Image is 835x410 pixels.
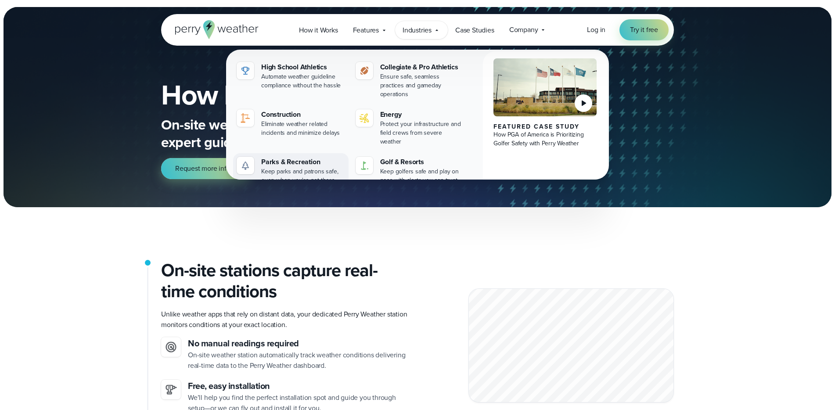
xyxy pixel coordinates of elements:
[292,21,346,39] a: How it Works
[161,158,252,179] a: Request more info
[261,109,345,120] div: Construction
[380,120,464,146] div: Protect your infrastructure and field crews from severe weather
[493,58,597,116] img: PGA of America, Frisco Campus
[161,116,512,151] p: On-site weather monitoring, automated alerts, and expert guidance— .
[161,260,410,302] h2: On-site stations capture real-time conditions
[240,65,251,76] img: highschool-icon.svg
[261,62,345,72] div: High School Athletics
[380,109,464,120] div: Energy
[619,19,669,40] a: Try it free
[380,62,464,72] div: Collegiate & Pro Athletics
[448,21,502,39] a: Case Studies
[233,58,349,94] a: High School Athletics Automate weather guideline compliance without the hassle
[161,309,410,330] p: Unlike weather apps that rely on distant data, your dedicated Perry Weather station monitors cond...
[233,106,349,141] a: Construction Eliminate weather related incidents and minimize delays
[509,25,538,35] span: Company
[587,25,605,35] a: Log in
[233,153,349,188] a: Parks & Recreation Keep parks and patrons safe, even when you're not there
[261,120,345,137] div: Eliminate weather related incidents and minimize delays
[359,160,370,171] img: golf-iconV2.svg
[359,65,370,76] img: proathletics-icon@2x-1.svg
[353,25,379,36] span: Features
[630,25,658,35] span: Try it free
[240,160,251,171] img: parks-icon-grey.svg
[240,113,251,123] img: noun-crane-7630938-1@2x.svg
[352,58,468,102] a: Collegiate & Pro Athletics Ensure safe, seamless practices and gameday operations
[261,167,345,185] div: Keep parks and patrons safe, even when you're not there
[261,157,345,167] div: Parks & Recreation
[483,51,607,195] a: PGA of America, Frisco Campus Featured Case Study How PGA of America is Prioritizing Golfer Safet...
[493,130,597,148] div: How PGA of America is Prioritizing Golfer Safety with Perry Weather
[161,81,542,109] h1: How Perry Weather Works
[352,153,468,188] a: Golf & Resorts Keep golfers safe and play on pace with alerts you can trust
[380,157,464,167] div: Golf & Resorts
[188,337,410,350] h3: No manual readings required
[359,113,370,123] img: energy-icon@2x-1.svg
[380,72,464,99] div: Ensure safe, seamless practices and gameday operations
[352,106,468,150] a: Energy Protect your infrastructure and field crews from severe weather
[188,380,410,392] h3: Free, easy installation
[403,25,432,36] span: Industries
[493,123,597,130] div: Featured Case Study
[261,72,345,90] div: Automate weather guideline compliance without the hassle
[188,350,410,371] p: On-site weather station automatically track weather conditions delivering real-time data to the P...
[175,163,230,174] span: Request more info
[380,167,464,185] div: Keep golfers safe and play on pace with alerts you can trust
[299,25,338,36] span: How it Works
[455,25,494,36] span: Case Studies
